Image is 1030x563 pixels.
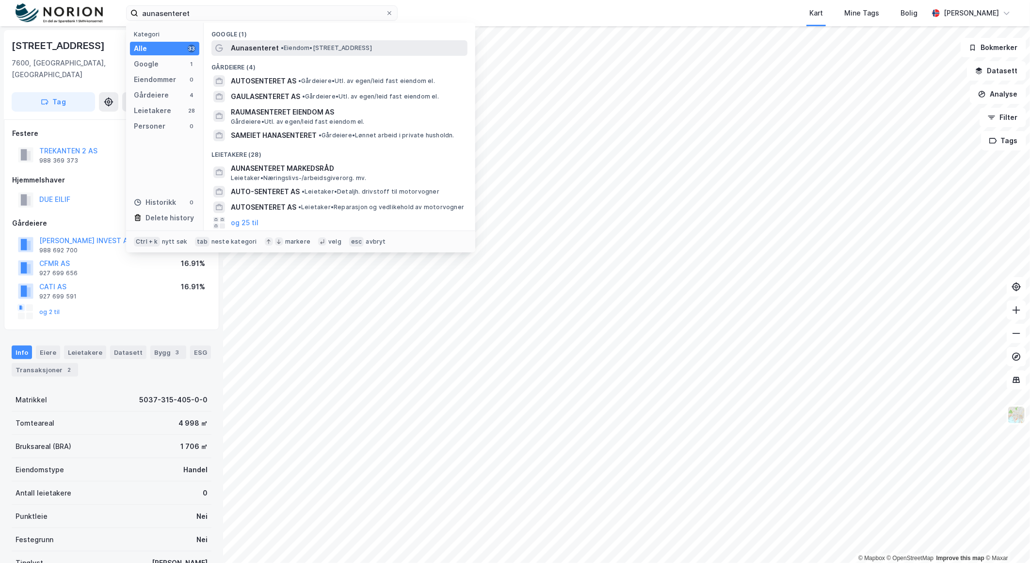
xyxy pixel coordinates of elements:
[190,346,211,359] div: ESG
[12,346,32,359] div: Info
[145,212,194,224] div: Delete history
[12,217,211,229] div: Gårdeiere
[39,247,78,254] div: 988 692 700
[134,120,165,132] div: Personer
[319,132,322,139] span: •
[970,84,1026,104] button: Analyse
[204,143,475,161] div: Leietakere (28)
[231,217,258,229] button: og 25 til
[183,464,208,476] div: Handel
[231,75,296,87] span: AUTOSENTERET AS
[298,77,301,84] span: •
[901,7,917,19] div: Bolig
[188,107,195,115] div: 28
[982,516,1030,563] iframe: Chat Widget
[196,534,208,546] div: Nei
[188,199,195,206] div: 0
[134,58,159,70] div: Google
[39,293,77,300] div: 927 699 591
[188,122,195,130] div: 0
[12,92,95,112] button: Tag
[302,188,439,196] span: Leietaker • Detaljh. drivstoff til motorvogner
[16,464,64,476] div: Eiendomstype
[16,441,71,452] div: Bruksareal (BRA)
[944,7,999,19] div: [PERSON_NAME]
[178,417,208,429] div: 4 998 ㎡
[203,487,208,499] div: 0
[231,42,279,54] span: Aunasenteret
[231,130,317,141] span: SAMEIET HANASENTERET
[366,238,386,246] div: avbryt
[134,43,147,54] div: Alle
[181,258,205,269] div: 16.91%
[231,201,296,213] span: AUTOSENTERET AS
[298,77,435,85] span: Gårdeiere • Utl. av egen/leid fast eiendom el.
[39,269,78,277] div: 927 699 656
[328,238,341,246] div: velg
[188,45,195,52] div: 33
[231,91,300,102] span: GAULASENTERET AS
[858,555,885,562] a: Mapbox
[195,237,209,247] div: tab
[134,197,176,208] div: Historikk
[134,31,199,38] div: Kategori
[211,238,257,246] div: neste kategori
[150,346,186,359] div: Bygg
[134,105,171,116] div: Leietakere
[231,106,464,118] span: RAUMASENTERET EIENDOM AS
[961,38,1026,57] button: Bokmerker
[231,174,367,182] span: Leietaker • Næringslivs-/arbeidsgiverorg. mv.
[16,487,71,499] div: Antall leietakere
[188,91,195,99] div: 4
[134,89,169,101] div: Gårdeiere
[188,60,195,68] div: 1
[138,6,386,20] input: Søk på adresse, matrikkel, gårdeiere, leietakere eller personer
[980,108,1026,127] button: Filter
[134,74,176,85] div: Eiendommer
[36,346,60,359] div: Eiere
[349,237,364,247] div: esc
[39,157,78,165] div: 988 369 373
[298,203,464,211] span: Leietaker • Reparasjon og vedlikehold av motorvogner
[12,57,156,81] div: 7600, [GEOGRAPHIC_DATA], [GEOGRAPHIC_DATA]
[281,44,284,51] span: •
[110,346,146,359] div: Datasett
[981,131,1026,150] button: Tags
[809,7,823,19] div: Kart
[285,238,310,246] div: markere
[16,417,54,429] div: Tomteareal
[302,93,439,100] span: Gårdeiere • Utl. av egen/leid fast eiendom el.
[298,203,301,211] span: •
[162,238,188,246] div: nytt søk
[281,44,372,52] span: Eiendom • [STREET_ADDRESS]
[844,7,879,19] div: Mine Tags
[64,346,106,359] div: Leietakere
[16,534,53,546] div: Festegrunn
[231,186,300,198] span: AUTO-SENTERET AS
[12,174,211,186] div: Hjemmelshaver
[181,281,205,293] div: 16.91%
[231,118,365,126] span: Gårdeiere • Utl. av egen/leid fast eiendom el.
[319,132,454,139] span: Gårdeiere • Lønnet arbeid i private husholdn.
[12,38,107,53] div: [STREET_ADDRESS]
[196,511,208,522] div: Nei
[16,394,47,406] div: Matrikkel
[134,237,160,247] div: Ctrl + k
[1007,406,1026,424] img: Z
[967,61,1026,81] button: Datasett
[302,188,305,195] span: •
[204,56,475,73] div: Gårdeiere (4)
[231,163,464,174] span: AUNASENTERET MARKEDSRÅD
[16,3,103,23] img: norion-logo.80e7a08dc31c2e691866.png
[302,93,305,100] span: •
[887,555,934,562] a: OpenStreetMap
[188,76,195,83] div: 0
[64,365,74,375] div: 2
[12,363,78,377] div: Transaksjoner
[173,348,182,357] div: 3
[204,23,475,40] div: Google (1)
[982,516,1030,563] div: Kontrollprogram for chat
[180,441,208,452] div: 1 706 ㎡
[936,555,984,562] a: Improve this map
[12,128,211,139] div: Festere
